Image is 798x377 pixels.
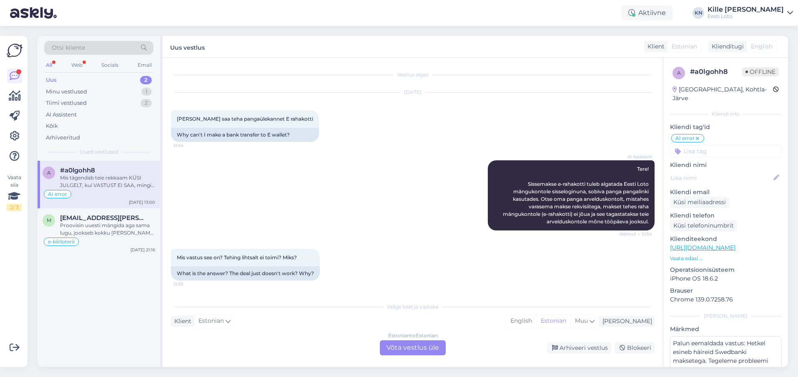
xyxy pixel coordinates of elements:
div: Web [70,60,84,71]
span: Estonian [672,42,697,51]
div: 2 / 3 [7,204,22,211]
div: Aktiivne [622,5,673,20]
div: Kõik [46,122,58,130]
div: Tiimi vestlused [46,99,87,107]
a: [URL][DOMAIN_NAME] [670,244,735,251]
span: m [47,217,51,223]
span: English [751,42,773,51]
div: [DATE] 21:16 [130,247,155,253]
div: 2 [141,99,152,107]
div: Blokeeri [615,342,655,354]
div: Estonian [536,315,570,327]
p: iPhone OS 18.6.2 [670,274,781,283]
div: Vestlus algas [171,71,655,78]
p: Chrome 139.0.7258.76 [670,295,781,304]
p: Kliendi email [670,188,781,197]
span: AI error [48,192,67,197]
div: Kliendi info [670,110,781,118]
p: Operatsioonisüsteem [670,266,781,274]
span: Otsi kliente [52,43,85,52]
div: Klienditugi [708,42,744,51]
div: KN [693,7,704,19]
span: #a0lgohh8 [60,167,95,174]
span: Offline [742,67,779,76]
div: What is the answer? The deal just doesn't work? Why? [171,266,320,281]
p: Kliendi nimi [670,161,781,170]
img: Askly Logo [7,43,23,58]
p: Märkmed [670,325,781,334]
div: Küsi telefoninumbrit [670,220,737,231]
p: Klienditeekond [670,235,781,243]
p: Brauser [670,286,781,295]
div: 2 [140,76,152,84]
input: Lisa nimi [670,173,772,182]
div: Kille [PERSON_NAME] [708,6,784,13]
div: [GEOGRAPHIC_DATA], Kohtla-Järve [673,85,773,103]
div: [DATE] 13:00 [129,199,155,205]
div: Vaata siia [7,174,22,211]
span: Uued vestlused [80,148,118,156]
div: [PERSON_NAME] [670,312,781,320]
span: AI error [675,136,695,141]
div: Email [136,60,153,71]
span: AI Assistent [621,154,652,160]
div: Proovisin uuesti mängida aga sama lugu, jookseb kokku [PERSON_NAME] mängida ei lase. Kahju, muidu... [60,222,155,237]
span: [PERSON_NAME] saa teha pangaülekannet E rahakotti [177,116,313,122]
div: Minu vestlused [46,88,87,96]
div: Arhiveeri vestlus [547,342,611,354]
div: Võta vestlus üle [380,340,446,355]
div: [PERSON_NAME] [599,317,652,326]
div: Klient [171,317,191,326]
span: e-kiirloterii [48,239,75,244]
div: Socials [100,60,120,71]
div: AI Assistent [46,111,77,119]
div: Arhiveeritud [46,134,80,142]
span: a [47,170,51,176]
div: Why can't I make a bank transfer to E wallet? [171,128,319,142]
label: Uus vestlus [170,41,205,52]
div: English [506,315,536,327]
div: Valige keel ja vastake [171,303,655,311]
span: Nähtud ✓ 12:54 [620,231,652,237]
div: [DATE] [171,89,655,96]
div: Mis tägendab teie rekkaam KÜSI JULGELT, kui VASTUST EI SAA, mingi hämamine? [60,174,155,189]
div: # a0lgohh8 [690,67,742,77]
span: Estonian [198,316,224,326]
input: Lisa tag [670,145,781,157]
div: Klient [644,42,665,51]
div: 1 [141,88,152,96]
span: Muu [575,317,588,324]
span: a [677,70,681,76]
span: merike.kari@gmail.com [60,214,147,222]
span: 12:54 [173,142,205,149]
div: Küsi meiliaadressi [670,197,729,208]
div: Eesti Loto [708,13,784,20]
div: Uus [46,76,57,84]
span: 12:55 [173,281,205,287]
div: All [44,60,54,71]
p: Vaata edasi ... [670,255,781,262]
p: Kliendi telefon [670,211,781,220]
div: Estonian to Estonian [388,332,438,339]
span: Mis vastus see on? Tehing lihtsalt ei toimi? Miks? [177,254,297,261]
p: Kliendi tag'id [670,123,781,132]
a: Kille [PERSON_NAME]Eesti Loto [708,6,793,20]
